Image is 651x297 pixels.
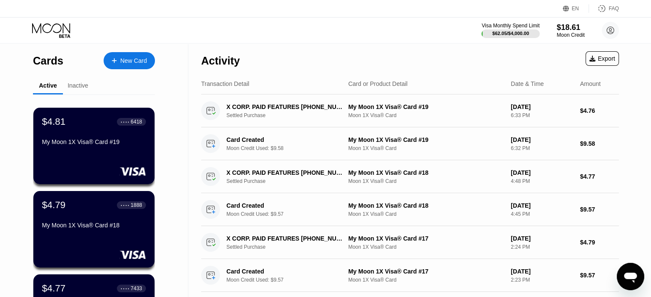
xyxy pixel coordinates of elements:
[226,136,344,143] div: Card Created
[201,55,240,67] div: Activity
[511,244,573,250] div: 2:24 PM
[589,4,619,13] div: FAQ
[511,169,573,176] div: [DATE]
[348,169,504,176] div: My Moon 1X Visa® Card #18
[511,202,573,209] div: [DATE]
[563,4,589,13] div: EN
[226,211,353,217] div: Moon Credit Used: $9.57
[348,112,504,118] div: Moon 1X Visa® Card
[42,116,65,127] div: $4.81
[511,211,573,217] div: 4:45 PM
[131,285,142,291] div: 7433
[201,226,619,259] div: X CORP. PAID FEATURES [PHONE_NUMBER] USSettled PurchaseMy Moon 1X Visa® Card #17Moon 1X Visa® Car...
[33,191,155,268] div: $4.79● ● ● ●1888My Moon 1X Visa® Card #18
[226,235,344,242] div: X CORP. PAID FEATURES [PHONE_NUMBER] US
[68,82,88,89] div: Inactive
[348,244,504,250] div: Moon 1X Visa® Card
[348,235,504,242] div: My Moon 1X Visa® Card #17
[580,272,619,279] div: $9.57
[226,178,353,184] div: Settled Purchase
[104,52,155,69] div: New Card
[492,31,529,36] div: $62.05 / $4,000.00
[226,103,344,110] div: X CORP. PAID FEATURES [PHONE_NUMBER] US
[511,103,573,110] div: [DATE]
[201,160,619,193] div: X CORP. PAID FEATURES [PHONE_NUMBER] USSettled PurchaseMy Moon 1X Visa® Card #18Moon 1X Visa® Car...
[121,204,129,206] div: ● ● ● ●
[348,268,504,275] div: My Moon 1X Visa® Card #17
[348,136,504,143] div: My Moon 1X Visa® Card #19
[226,244,353,250] div: Settled Purchase
[39,82,57,89] div: Active
[201,94,619,127] div: X CORP. PAID FEATURES [PHONE_NUMBER] USSettled PurchaseMy Moon 1X Visa® Card #19Moon 1X Visa® Car...
[580,239,619,246] div: $4.79
[226,268,344,275] div: Card Created
[131,119,142,125] div: 6418
[511,277,573,283] div: 2:23 PM
[511,80,544,87] div: Date & Time
[120,57,147,65] div: New Card
[572,6,579,12] div: EN
[482,23,539,29] div: Visa Monthly Spend Limit
[586,51,619,66] div: Export
[33,108,155,184] div: $4.81● ● ● ●6418My Moon 1X Visa® Card #19
[609,6,619,12] div: FAQ
[131,202,142,208] div: 1888
[580,80,600,87] div: Amount
[557,32,585,38] div: Moon Credit
[482,23,539,38] div: Visa Monthly Spend Limit$62.05/$4,000.00
[580,140,619,147] div: $9.58
[121,287,129,290] div: ● ● ● ●
[42,138,146,145] div: My Moon 1X Visa® Card #19
[42,200,65,211] div: $4.79
[511,136,573,143] div: [DATE]
[348,202,504,209] div: My Moon 1X Visa® Card #18
[589,55,615,62] div: Export
[617,263,644,290] iframe: Dugme za pokretanje prozora za razmenu poruka
[201,259,619,292] div: Card CreatedMoon Credit Used: $9.57My Moon 1X Visa® Card #17Moon 1X Visa® Card[DATE]2:23 PM$9.57
[348,145,504,151] div: Moon 1X Visa® Card
[226,112,353,118] div: Settled Purchase
[348,211,504,217] div: Moon 1X Visa® Card
[201,80,249,87] div: Transaction Detail
[580,206,619,213] div: $9.57
[226,277,353,283] div: Moon Credit Used: $9.57
[348,178,504,184] div: Moon 1X Visa® Card
[226,145,353,151] div: Moon Credit Used: $9.58
[121,121,129,123] div: ● ● ● ●
[511,178,573,184] div: 4:48 PM
[226,169,344,176] div: X CORP. PAID FEATURES [PHONE_NUMBER] US
[42,283,65,294] div: $4.77
[557,23,585,38] div: $18.61Moon Credit
[33,55,63,67] div: Cards
[348,103,504,110] div: My Moon 1X Visa® Card #19
[42,222,146,229] div: My Moon 1X Visa® Card #18
[511,268,573,275] div: [DATE]
[201,127,619,160] div: Card CreatedMoon Credit Used: $9.58My Moon 1X Visa® Card #19Moon 1X Visa® Card[DATE]6:32 PM$9.58
[511,235,573,242] div: [DATE]
[201,193,619,226] div: Card CreatedMoon Credit Used: $9.57My Moon 1X Visa® Card #18Moon 1X Visa® Card[DATE]4:45 PM$9.57
[511,112,573,118] div: 6:33 PM
[226,202,344,209] div: Card Created
[348,80,408,87] div: Card or Product Detail
[580,107,619,114] div: $4.76
[557,23,585,32] div: $18.61
[348,277,504,283] div: Moon 1X Visa® Card
[511,145,573,151] div: 6:32 PM
[580,173,619,180] div: $4.77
